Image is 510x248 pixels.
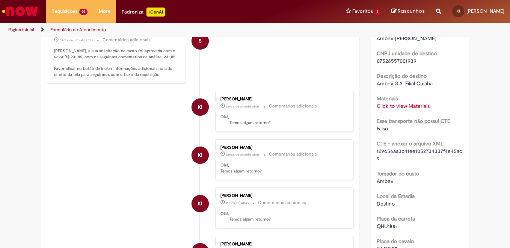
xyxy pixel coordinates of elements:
p: Olá!, Temos algum retorno? [220,114,346,126]
span: cerca de um mês atrás [226,104,260,109]
span: S [199,32,202,50]
span: [PERSON_NAME] [466,8,504,14]
b: Placa da carreta [377,215,415,222]
span: Falso [377,125,388,132]
span: Requisições [51,8,78,15]
a: Rascunhos [391,8,425,15]
small: Comentários adicionais [258,200,306,206]
small: Comentários adicionais [269,151,317,157]
b: Tomador do custo [377,170,419,177]
span: KI [198,146,202,164]
b: CTE - anexar o arquivo XML [377,140,444,147]
span: cerca de um mês atrás [60,38,93,42]
span: cerca de um mês atrás [226,152,260,157]
div: [PERSON_NAME] [220,97,346,101]
p: +GenAi [146,8,165,17]
span: Ambev [377,178,394,184]
b: CNPJ unidade de destino [377,50,437,57]
small: Comentários adicionais [269,103,317,109]
time: 18/08/2025 10:48:45 [226,152,260,157]
span: KI [198,98,202,116]
span: Ambev S.A. Filial Cuiaba [377,80,433,87]
span: Destino [377,200,395,207]
span: 99 [79,9,88,15]
span: Favoritos [352,8,373,15]
ul: Trilhas de página [6,23,334,37]
span: Ambev [PERSON_NAME] [377,35,436,42]
time: 22/08/2025 10:25:06 [60,38,93,42]
p: [PERSON_NAME], a sua solicitação de custo foi aprovada com o valor R$ 231,85, com os seguintes co... [54,48,179,78]
div: Ketty Ivankio [192,147,209,164]
div: System [192,32,209,50]
span: KI [457,9,460,14]
div: Ketty Ivankio [192,98,209,116]
b: Local da Estadia [377,193,415,200]
span: More [99,8,110,15]
span: 129c56aa3b41ee1052734337f4e45ac9 [377,148,462,162]
time: 21/08/2025 11:13:31 [226,104,260,109]
span: KI [198,195,202,213]
p: Olá!, Temos algum retorno? [220,162,346,174]
span: Rascunhos [398,8,425,15]
b: Placa do cavalo [377,238,414,245]
b: Descrição do destino [377,73,427,79]
span: 1 [374,9,380,15]
b: Materiais [377,95,398,102]
div: [PERSON_NAME] [220,242,346,246]
span: QHU1I05 [377,223,397,230]
a: Página inicial [8,27,34,33]
div: Ketty Ivankio [192,195,209,212]
span: 2 mês(es) atrás [226,201,249,205]
img: ServiceNow [1,4,39,19]
a: Formulário de Atendimento [50,27,106,33]
div: Padroniza [122,8,165,17]
b: Esse transporte não possui CTE [377,118,450,124]
a: Click to view Materiais [377,103,430,109]
div: [PERSON_NAME] [220,194,346,198]
span: 07526557001939 [377,57,416,64]
small: Comentários adicionais [103,37,151,43]
p: Olá!, Temos algum retorno? [220,211,346,222]
div: [PERSON_NAME] [220,145,346,150]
